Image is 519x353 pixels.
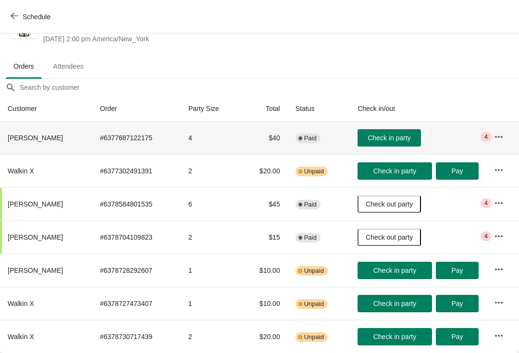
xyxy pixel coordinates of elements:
[484,199,488,207] span: 4
[484,133,488,141] span: 4
[181,187,241,220] td: 6
[436,295,479,312] button: Pay
[358,195,421,213] button: Check out party
[373,333,416,341] span: Check in party
[181,154,241,187] td: 2
[5,8,58,25] button: Schedule
[304,134,317,142] span: Paid
[373,267,416,274] span: Check in party
[92,254,181,287] td: # 6378728292607
[8,200,63,208] span: [PERSON_NAME]
[8,167,34,175] span: Walkin X
[92,96,181,122] th: Order
[181,220,241,254] td: 2
[8,333,34,341] span: Walkin X
[451,267,463,274] span: Pay
[350,96,486,122] th: Check in/out
[358,229,421,246] button: Check out party
[484,232,488,240] span: 4
[241,287,288,320] td: $10.00
[373,300,416,307] span: Check in party
[181,254,241,287] td: 1
[451,333,463,341] span: Pay
[366,200,413,208] span: Check out party
[92,154,181,187] td: # 6377302491391
[358,162,432,180] button: Check in party
[241,320,288,353] td: $20.00
[304,234,317,242] span: Paid
[181,122,241,154] td: 4
[6,58,42,75] span: Orders
[358,262,432,279] button: Check in party
[358,295,432,312] button: Check in party
[241,254,288,287] td: $10.00
[92,220,181,254] td: # 6378704109823
[304,168,324,175] span: Unpaid
[46,58,91,75] span: Attendees
[92,187,181,220] td: # 6378584801535
[241,187,288,220] td: $45
[8,134,63,142] span: [PERSON_NAME]
[304,300,324,308] span: Unpaid
[436,328,479,345] button: Pay
[288,96,350,122] th: Status
[92,122,181,154] td: # 6377687122175
[241,122,288,154] td: $40
[19,79,519,96] input: Search by customer
[181,320,241,353] td: 2
[373,167,416,175] span: Check in party
[366,233,413,241] span: Check out party
[181,96,241,122] th: Party Size
[8,267,63,274] span: [PERSON_NAME]
[358,129,421,146] button: Check in party
[451,300,463,307] span: Pay
[368,134,410,142] span: Check in party
[241,96,288,122] th: Total
[304,333,324,341] span: Unpaid
[436,162,479,180] button: Pay
[241,220,288,254] td: $15
[8,300,34,307] span: Walkin X
[304,201,317,208] span: Paid
[241,154,288,187] td: $20.00
[23,13,50,21] span: Schedule
[304,267,324,275] span: Unpaid
[358,328,432,345] button: Check in party
[43,34,334,44] span: [DATE] 2:00 pm America/New_York
[436,262,479,279] button: Pay
[451,167,463,175] span: Pay
[8,233,63,241] span: [PERSON_NAME]
[92,320,181,353] td: # 6378730717439
[181,287,241,320] td: 1
[92,287,181,320] td: # 6378727473407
